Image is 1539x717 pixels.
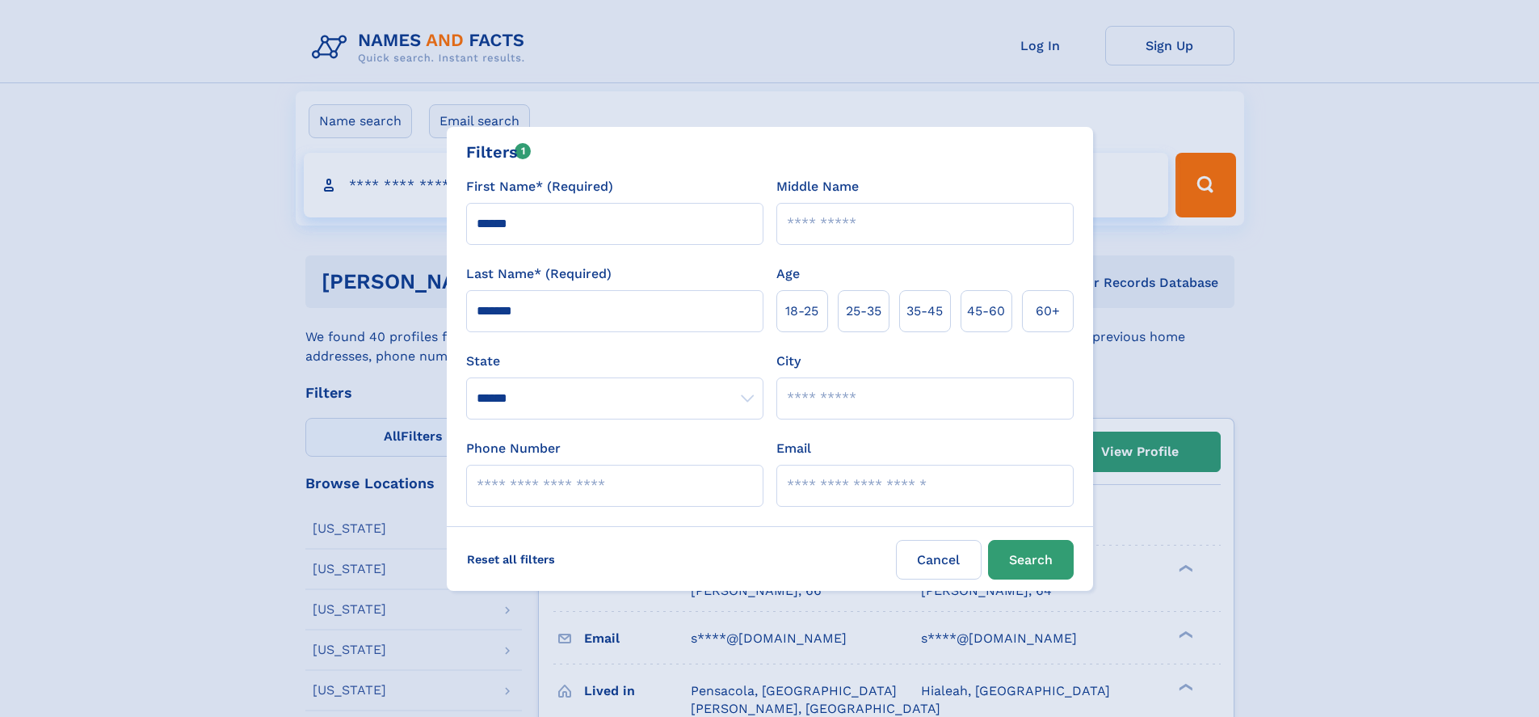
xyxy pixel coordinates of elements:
label: City [776,352,801,371]
label: Phone Number [466,439,561,458]
span: 18‑25 [785,302,818,321]
label: Last Name* (Required) [466,264,612,284]
div: Filters [466,140,532,164]
label: Cancel [896,540,982,580]
label: Email [776,439,811,458]
span: 35‑45 [906,302,943,321]
span: 60+ [1036,302,1060,321]
label: First Name* (Required) [466,177,613,196]
span: 45‑60 [967,302,1005,321]
span: 25‑35 [846,302,881,321]
label: State [466,352,763,371]
label: Middle Name [776,177,859,196]
label: Reset all filters [456,540,566,579]
label: Age [776,264,800,284]
button: Search [988,540,1074,580]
